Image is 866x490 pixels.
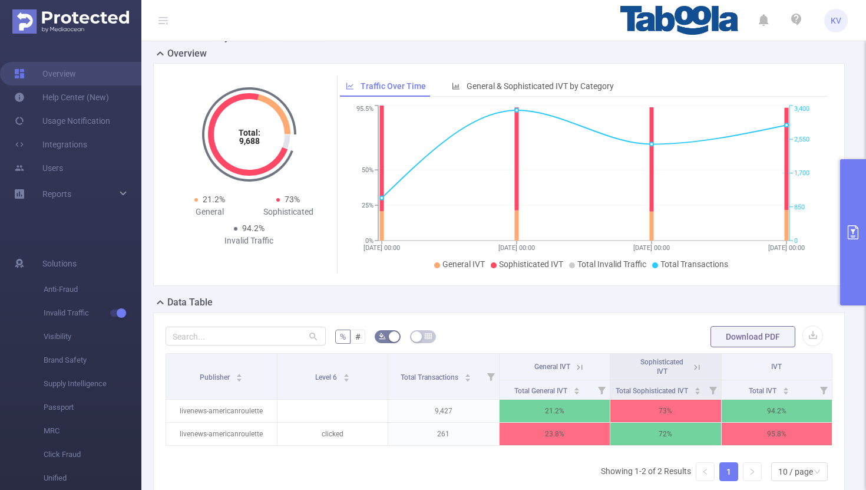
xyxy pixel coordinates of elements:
[44,325,141,348] span: Visibility
[355,332,361,341] span: #
[346,82,354,90] i: icon: line-chart
[749,387,778,395] span: Total IVT
[694,386,700,389] i: icon: caret-up
[783,390,789,393] i: icon: caret-down
[44,443,141,466] span: Click Fraud
[694,386,701,393] div: Sort
[500,423,610,445] p: 23.8%
[401,373,460,382] span: Total Transactions
[768,244,805,252] tspan: [DATE] 00:00
[660,259,728,269] span: Total Transactions
[577,259,646,269] span: Total Invalid Traffic
[236,377,243,380] i: icon: caret-down
[719,462,738,481] li: 1
[44,466,141,490] span: Unified
[343,377,349,380] i: icon: caret-down
[200,373,232,382] span: Publisher
[315,373,339,382] span: Level 6
[722,423,832,445] p: 95.8%
[610,400,721,422] p: 73%
[778,463,813,481] div: 10 / page
[601,462,691,481] li: Showing 1-2 of 2 Results
[170,206,249,218] div: General
[236,372,243,379] div: Sort
[696,462,715,481] li: Previous Page
[465,372,471,376] i: icon: caret-up
[640,358,683,376] span: Sophisticated IVT
[388,400,499,422] p: 9,427
[573,390,580,393] i: icon: caret-down
[749,468,756,475] i: icon: right
[467,81,614,91] span: General & Sophisticated IVT by Category
[340,332,346,341] span: %
[166,327,326,346] input: Search...
[710,326,795,347] button: Download PDF
[814,468,821,476] i: icon: down
[365,237,373,245] tspan: 0%
[44,372,141,396] span: Supply Intelligence
[831,9,841,32] span: KV
[242,223,265,233] span: 94.2%
[442,259,485,269] span: General IVT
[794,106,809,113] tspan: 3,400
[464,372,471,379] div: Sort
[720,463,738,481] a: 1
[42,189,71,199] span: Reports
[425,333,432,340] i: icon: table
[44,348,141,372] span: Brand Safety
[514,387,569,395] span: Total General IVT
[14,133,87,156] a: Integrations
[356,106,373,113] tspan: 95.5%
[499,259,563,269] span: Sophisticated IVT
[44,301,141,325] span: Invalid Traffic
[362,202,373,209] tspan: 25%
[42,182,71,206] a: Reports
[722,400,832,422] p: 94.2%
[363,244,400,252] tspan: [DATE] 00:00
[794,170,809,177] tspan: 1,700
[239,136,259,146] tspan: 9,688
[593,380,610,399] i: Filter menu
[236,372,243,376] i: icon: caret-up
[42,252,77,275] span: Solutions
[203,195,225,204] span: 21.2%
[388,423,499,445] p: 261
[705,380,721,399] i: Filter menu
[14,156,63,180] a: Users
[343,372,349,376] i: icon: caret-up
[534,363,570,371] span: General IVT
[44,396,141,419] span: Passport
[167,295,213,310] h2: Data Table
[783,386,789,389] i: icon: caret-up
[362,166,373,174] tspan: 50%
[379,333,386,340] i: icon: bg-colors
[343,372,350,379] div: Sort
[166,423,277,445] p: livenews-americanroulette
[12,9,129,34] img: Protected Media
[743,462,762,481] li: Next Page
[285,195,300,204] span: 73%
[482,354,499,399] i: Filter menu
[14,85,109,109] a: Help Center (New)
[794,203,805,211] tspan: 850
[610,423,721,445] p: 72%
[210,235,289,247] div: Invalid Traffic
[633,244,670,252] tspan: [DATE] 00:00
[361,81,426,91] span: Traffic Over Time
[771,363,782,371] span: IVT
[166,400,277,422] p: livenews-americanroulette
[249,206,328,218] div: Sophisticated
[498,244,535,252] tspan: [DATE] 00:00
[573,386,580,393] div: Sort
[794,136,809,143] tspan: 2,550
[500,400,610,422] p: 21.2%
[616,387,690,395] span: Total Sophisticated IVT
[815,380,832,399] i: Filter menu
[452,82,460,90] i: icon: bar-chart
[573,386,580,389] i: icon: caret-up
[238,128,260,137] tspan: Total:
[694,390,700,393] i: icon: caret-down
[44,419,141,443] span: MRC
[44,278,141,301] span: Anti-Fraud
[14,109,110,133] a: Usage Notification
